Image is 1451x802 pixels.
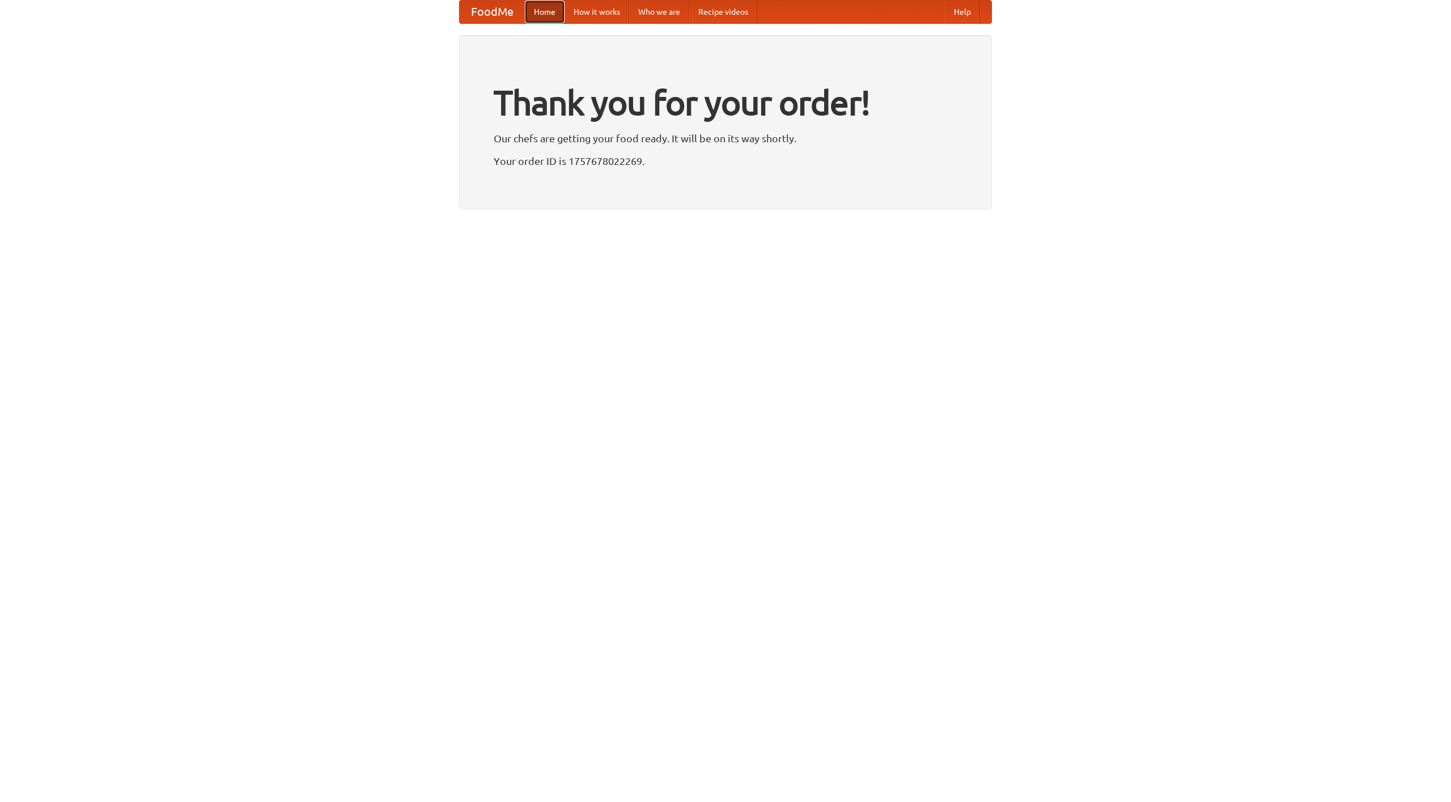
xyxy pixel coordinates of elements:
[494,130,957,147] p: Our chefs are getting your food ready. It will be on its way shortly.
[945,1,980,23] a: Help
[460,1,525,23] a: FoodMe
[565,1,629,23] a: How it works
[689,1,757,23] a: Recipe videos
[494,75,957,130] h1: Thank you for your order!
[525,1,565,23] a: Home
[629,1,689,23] a: Who we are
[494,152,957,169] p: Your order ID is 1757678022269.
